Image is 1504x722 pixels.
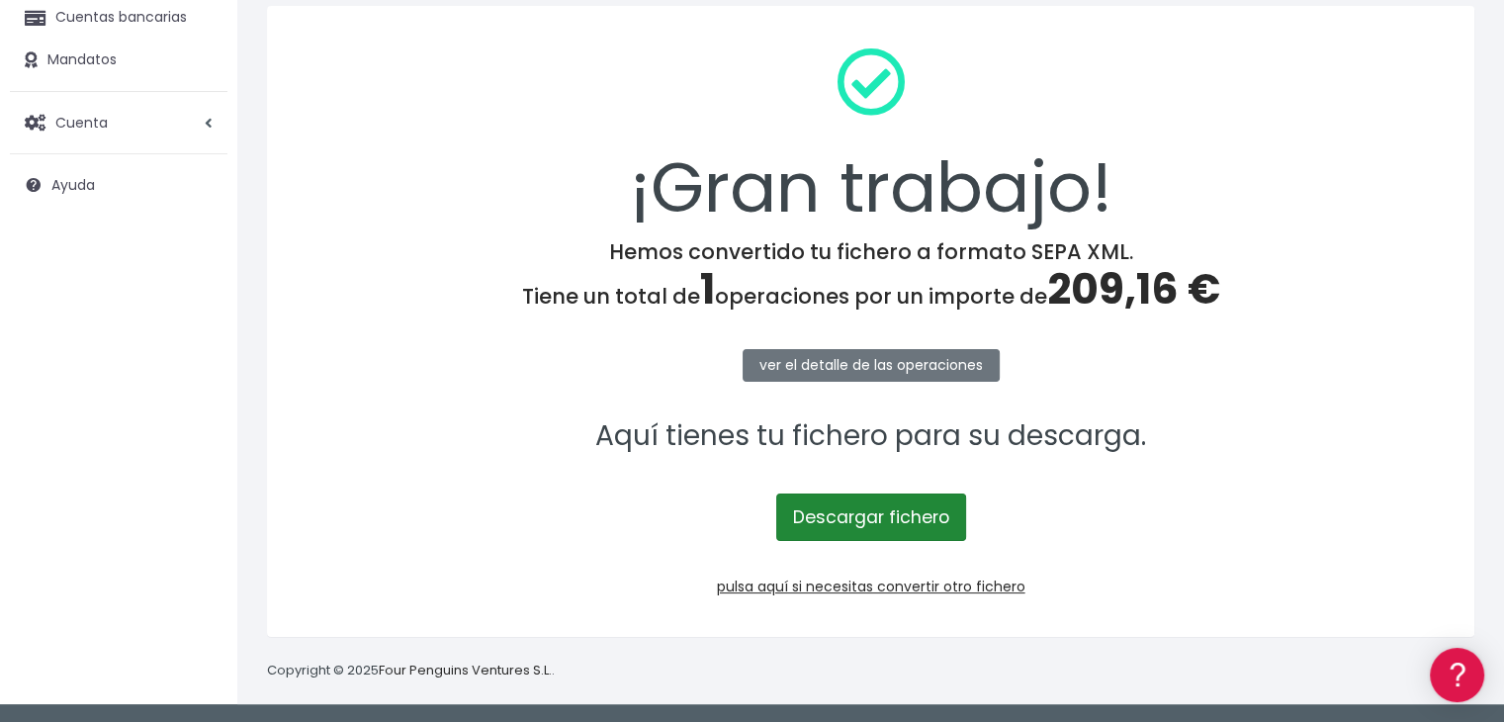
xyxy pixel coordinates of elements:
div: ¡Gran trabajo! [293,32,1449,239]
a: pulsa aquí si necesitas convertir otro fichero [717,577,1025,596]
a: Descargar fichero [776,494,966,541]
a: Cuenta [10,102,227,143]
div: Programadores [20,475,376,494]
div: Información general [20,137,376,156]
a: Información general [20,168,376,199]
span: 209,16 € [1047,260,1220,318]
div: Facturación [20,393,376,411]
a: POWERED BY ENCHANT [272,570,381,588]
a: General [20,424,376,455]
a: Four Penguins Ventures S.L. [379,661,552,679]
a: Mandatos [10,40,227,81]
a: Formatos [20,250,376,281]
p: Aquí tienes tu fichero para su descarga. [293,414,1449,459]
p: Copyright © 2025 . [267,661,555,681]
a: ver el detalle de las operaciones [743,349,1000,382]
a: Perfiles de empresas [20,342,376,373]
span: 1 [700,260,715,318]
div: Convertir ficheros [20,219,376,237]
span: Cuenta [55,112,108,132]
h4: Hemos convertido tu fichero a formato SEPA XML. Tiene un total de operaciones por un importe de [293,239,1449,315]
button: Contáctanos [20,529,376,564]
a: Videotutoriales [20,312,376,342]
span: Ayuda [51,175,95,195]
a: Problemas habituales [20,281,376,312]
a: API [20,505,376,536]
a: Ayuda [10,164,227,206]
